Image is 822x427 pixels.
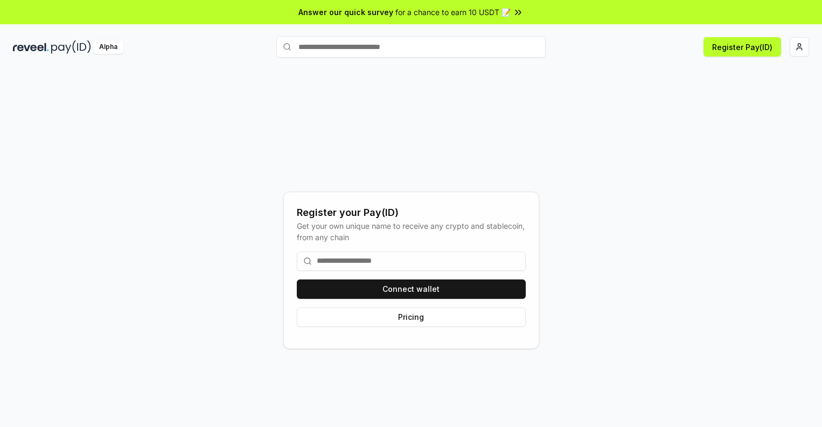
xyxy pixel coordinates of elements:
div: Register your Pay(ID) [297,205,526,220]
button: Pricing [297,307,526,327]
img: pay_id [51,40,91,54]
span: for a chance to earn 10 USDT 📝 [395,6,511,18]
div: Get your own unique name to receive any crypto and stablecoin, from any chain [297,220,526,243]
button: Connect wallet [297,279,526,299]
span: Answer our quick survey [298,6,393,18]
button: Register Pay(ID) [703,37,781,57]
img: reveel_dark [13,40,49,54]
div: Alpha [93,40,123,54]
